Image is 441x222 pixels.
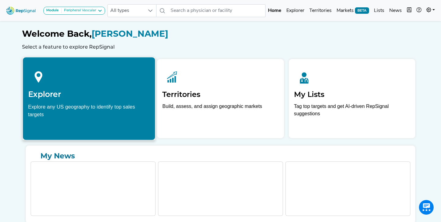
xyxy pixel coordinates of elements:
span: BETA [355,7,369,13]
a: News [387,5,404,17]
span: All types [108,5,145,17]
button: ModulePeripheral Vascular [43,7,105,15]
h2: Explorer [28,90,150,99]
a: My ListsTag top targets and get AI-driven RepSignal suggestions [289,59,415,138]
div: Explore any US geography to identify top sales targets [28,103,150,118]
a: Lists [371,5,387,17]
h2: My Lists [294,90,410,99]
div: Peripheral Vascular [62,8,96,13]
a: ExplorerExplore any US geography to identify top sales targets [23,57,156,140]
a: My News [31,150,410,161]
strong: Module [46,9,59,12]
a: Explorer [284,5,307,17]
p: Build, assess, and assign geographic markets [162,103,278,121]
h1: [PERSON_NAME] [22,29,419,39]
p: Tag top targets and get AI-driven RepSignal suggestions [294,103,410,121]
a: TerritoriesBuild, assess, and assign geographic markets [157,59,284,138]
span: Welcome Back, [22,28,92,39]
input: Search a physician or facility [168,4,266,17]
h6: Select a feature to explore RepSignal [22,44,419,50]
a: MarketsBETA [334,5,371,17]
a: Home [266,5,284,17]
a: Territories [307,5,334,17]
h2: Territories [162,90,278,99]
button: Intel Book [404,5,414,17]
